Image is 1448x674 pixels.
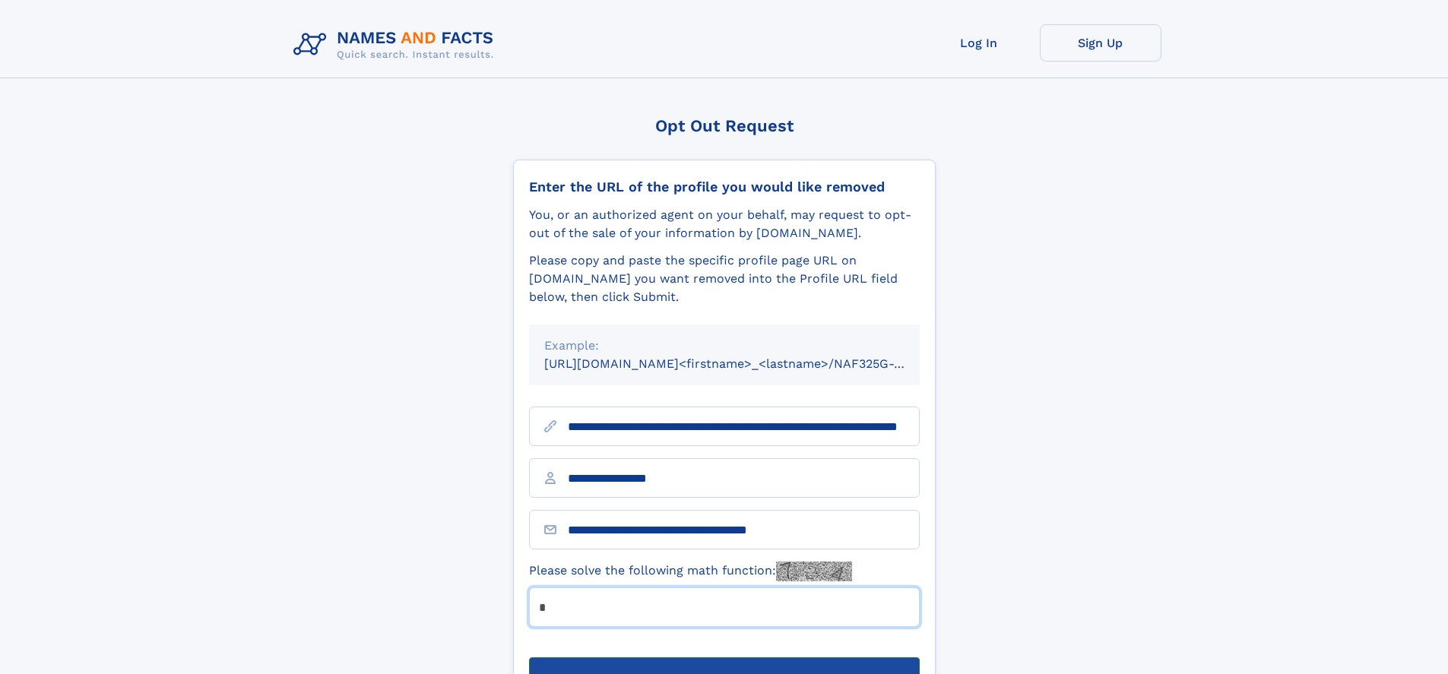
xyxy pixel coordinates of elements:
[544,356,949,371] small: [URL][DOMAIN_NAME]<firstname>_<lastname>/NAF325G-xxxxxxxx
[513,116,936,135] div: Opt Out Request
[529,179,920,195] div: Enter the URL of the profile you would like removed
[529,206,920,242] div: You, or an authorized agent on your behalf, may request to opt-out of the sale of your informatio...
[918,24,1040,62] a: Log In
[544,337,905,355] div: Example:
[287,24,506,65] img: Logo Names and Facts
[529,252,920,306] div: Please copy and paste the specific profile page URL on [DOMAIN_NAME] you want removed into the Pr...
[1040,24,1161,62] a: Sign Up
[529,562,852,581] label: Please solve the following math function:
